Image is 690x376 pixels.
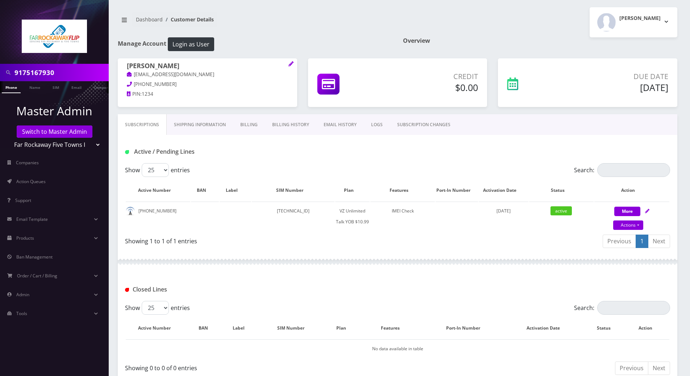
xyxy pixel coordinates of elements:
[479,180,528,201] th: Activation Date: activate to sort column ascending
[613,220,643,230] a: Actions
[265,114,316,135] a: Billing History
[565,71,668,82] p: Due Date
[550,206,572,215] span: active
[126,207,135,216] img: default.png
[636,235,648,248] a: 1
[507,318,586,339] th: Activation Date: activate to sort column ascending
[90,81,115,92] a: Company
[14,66,107,79] input: Search in Company
[126,202,190,231] td: [PHONE_NUMBER]
[614,207,640,216] button: More
[68,81,85,92] a: Email
[529,180,594,201] th: Status: activate to sort column ascending
[436,180,478,201] th: Port-In Number: activate to sort column ascending
[118,114,167,135] a: Subscriptions
[126,339,669,358] td: No data available in table
[191,180,219,201] th: BAN: activate to sort column ascending
[252,180,334,201] th: SIM Number: activate to sort column ascending
[388,82,478,93] h5: $0.00
[364,114,390,135] a: LOGS
[565,82,668,93] h5: [DATE]
[125,148,299,155] h1: Active / Pending Lines
[142,301,169,315] select: Showentries
[16,292,29,298] span: Admin
[166,40,214,47] a: Login as User
[191,318,223,339] th: BAN: activate to sort column ascending
[125,163,190,177] label: Show entries
[648,361,670,375] a: Next
[316,114,364,135] a: EMAIL HISTORY
[328,318,361,339] th: Plan: activate to sort column ascending
[335,202,370,231] td: VZ Unlimited Talk YOB $10.99
[403,37,677,44] h1: Overview
[619,15,661,21] h2: [PERSON_NAME]
[390,114,458,135] a: SUBSCRIPTION CHANGES
[127,91,142,98] a: PIN:
[427,318,507,339] th: Port-In Number: activate to sort column ascending
[335,180,370,201] th: Plan: activate to sort column ascending
[388,71,478,82] p: Credit
[362,318,426,339] th: Features: activate to sort column ascending
[118,37,392,51] h1: Manage Account
[17,125,92,138] a: Switch to Master Admin
[16,216,48,222] span: Email Template
[597,163,670,177] input: Search:
[587,318,628,339] th: Status: activate to sort column ascending
[127,71,214,78] a: [EMAIL_ADDRESS][DOMAIN_NAME]
[118,12,392,33] nav: breadcrumb
[125,150,129,154] img: Active / Pending Lines
[142,91,153,97] span: 1234
[163,16,214,23] li: Customer Details
[261,318,328,339] th: SIM Number: activate to sort column ascending
[594,180,669,201] th: Action: activate to sort column ascending
[17,273,57,279] span: Order / Cart / Billing
[22,20,87,53] img: Far Rockaway Five Towns Flip
[125,286,299,293] h1: Closed Lines
[574,163,670,177] label: Search:
[16,235,34,241] span: Products
[252,202,334,231] td: [TECHNICAL_ID]
[168,37,214,51] button: Login as User
[597,301,670,315] input: Search:
[49,81,63,92] a: SIM
[142,163,169,177] select: Showentries
[136,16,163,23] a: Dashboard
[134,81,176,87] span: [PHONE_NUMBER]
[16,160,39,166] span: Companies
[16,178,46,185] span: Action Queues
[628,318,669,339] th: Action : activate to sort column ascending
[370,180,435,201] th: Features: activate to sort column ascending
[126,180,190,201] th: Active Number: activate to sort column ascending
[233,114,265,135] a: Billing
[16,310,27,317] span: Tools
[370,206,435,216] div: IMEI Check
[224,318,261,339] th: Label: activate to sort column ascending
[648,235,670,248] a: Next
[125,234,392,245] div: Showing 1 to 1 of 1 entries
[16,254,53,260] span: Ban Management
[2,81,21,93] a: Phone
[590,7,677,37] button: [PERSON_NAME]
[220,180,251,201] th: Label: activate to sort column ascending
[125,288,129,292] img: Closed Lines
[126,318,190,339] th: Active Number: activate to sort column descending
[125,361,392,372] div: Showing 0 to 0 of 0 entries
[15,197,31,203] span: Support
[167,114,233,135] a: Shipping Information
[26,81,44,92] a: Name
[496,208,511,214] span: [DATE]
[603,235,636,248] a: Previous
[615,361,648,375] a: Previous
[127,62,288,71] h1: [PERSON_NAME]
[574,301,670,315] label: Search:
[125,301,190,315] label: Show entries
